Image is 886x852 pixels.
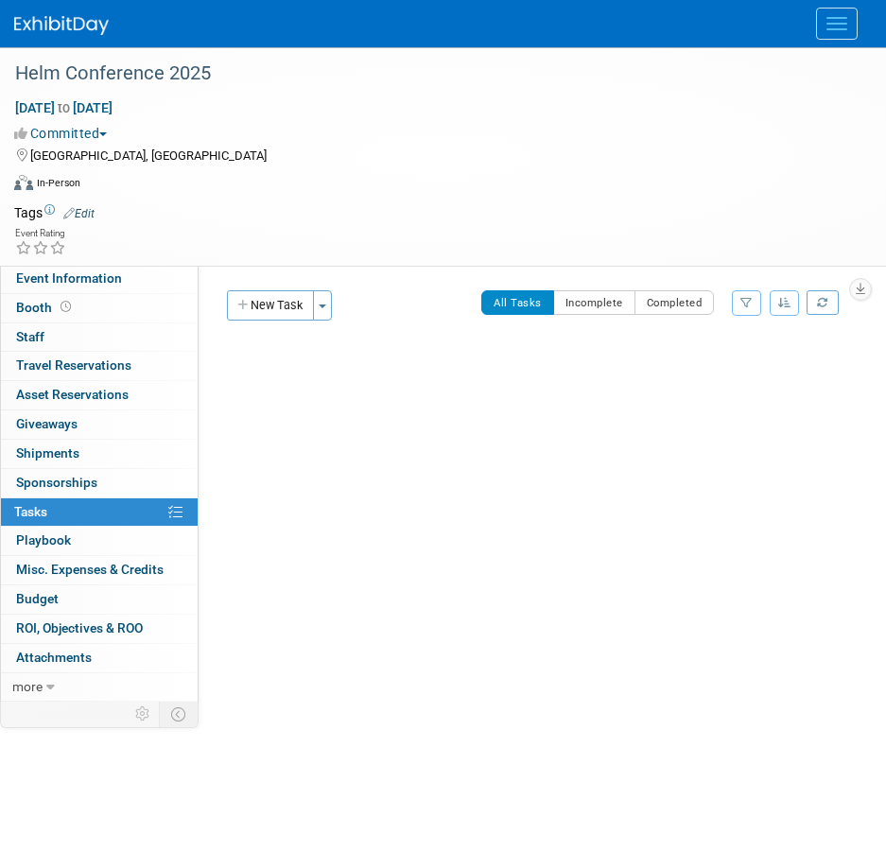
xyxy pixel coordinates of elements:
[16,650,92,665] span: Attachments
[1,352,198,380] a: Travel Reservations
[16,475,97,490] span: Sponsorships
[634,290,715,315] button: Completed
[16,620,143,635] span: ROI, Objectives & ROO
[1,644,198,672] a: Attachments
[12,679,43,694] span: more
[1,673,198,702] a: more
[127,702,160,726] td: Personalize Event Tab Strip
[16,562,164,577] span: Misc. Expenses & Credits
[1,323,198,352] a: Staff
[14,124,114,143] button: Committed
[16,591,59,606] span: Budget
[816,8,858,40] button: Menu
[1,410,198,439] a: Giveaways
[15,229,66,238] div: Event Rating
[16,329,44,344] span: Staff
[227,290,314,321] button: New Task
[553,290,635,315] button: Incomplete
[16,357,131,373] span: Travel Reservations
[16,445,79,461] span: Shipments
[9,57,848,91] div: Helm Conference 2025
[16,300,75,315] span: Booth
[1,556,198,584] a: Misc. Expenses & Credits
[160,702,199,726] td: Toggle Event Tabs
[1,527,198,555] a: Playbook
[1,585,198,614] a: Budget
[807,290,839,315] a: Refresh
[481,290,554,315] button: All Tasks
[1,469,198,497] a: Sponsorships
[14,172,862,200] div: Event Format
[30,148,267,163] span: [GEOGRAPHIC_DATA], [GEOGRAPHIC_DATA]
[1,265,198,293] a: Event Information
[1,615,198,643] a: ROI, Objectives & ROO
[14,203,95,222] td: Tags
[14,175,33,190] img: Format-Inperson.png
[1,498,198,527] a: Tasks
[57,300,75,314] span: Booth not reserved yet
[36,176,80,190] div: In-Person
[16,270,122,286] span: Event Information
[63,207,95,220] a: Edit
[16,387,129,402] span: Asset Reservations
[1,440,198,468] a: Shipments
[1,381,198,409] a: Asset Reservations
[14,99,113,116] span: [DATE] [DATE]
[14,504,47,519] span: Tasks
[55,100,73,115] span: to
[16,416,78,431] span: Giveaways
[16,532,71,548] span: Playbook
[1,294,198,322] a: Booth
[14,16,109,35] img: ExhibitDay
